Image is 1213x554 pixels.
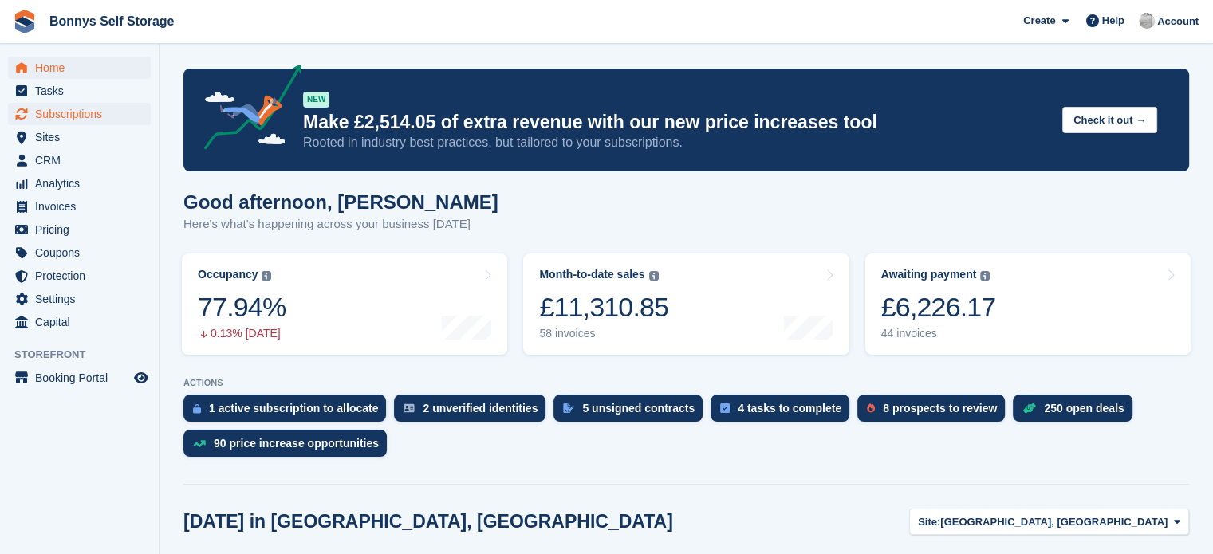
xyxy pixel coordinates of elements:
img: active_subscription_to_allocate_icon-d502201f5373d7db506a760aba3b589e785aa758c864c3986d89f69b8ff3... [193,403,201,414]
h2: [DATE] in [GEOGRAPHIC_DATA], [GEOGRAPHIC_DATA] [183,511,673,532]
span: Site: [918,514,940,530]
a: menu [8,195,151,218]
span: Tasks [35,80,131,102]
a: Month-to-date sales £11,310.85 58 invoices [523,253,849,355]
p: Here's what's happening across your business [DATE] [183,215,498,234]
a: 8 prospects to review [857,395,1013,430]
a: 250 open deals [1013,395,1140,430]
span: Storefront [14,347,159,363]
span: Invoices [35,195,131,218]
span: Pricing [35,218,131,241]
img: deal-1b604bf984904fb50ccaf53a9ad4b4a5d6e5aea283cecdc64d6e3604feb123c2.svg [1022,403,1036,414]
a: menu [8,265,151,287]
div: 58 invoices [539,327,668,340]
a: 4 tasks to complete [711,395,857,430]
img: James Bonny [1139,13,1155,29]
div: 77.94% [198,291,286,324]
a: 1 active subscription to allocate [183,395,394,430]
span: Sites [35,126,131,148]
span: Account [1157,14,1199,29]
div: 4 tasks to complete [738,402,841,415]
a: menu [8,149,151,171]
div: 44 invoices [881,327,996,340]
a: menu [8,172,151,194]
span: Analytics [35,172,131,194]
a: menu [8,311,151,333]
a: 5 unsigned contracts [553,395,711,430]
div: 5 unsigned contracts [582,402,695,415]
div: Awaiting payment [881,268,977,281]
img: contract_signature_icon-13c848040528278c33f63329250d36e43548de30e8caae1d1a13099fd9432cc5.svg [563,403,574,413]
div: £6,226.17 [881,291,996,324]
a: menu [8,103,151,125]
div: 250 open deals [1044,402,1124,415]
span: [GEOGRAPHIC_DATA], [GEOGRAPHIC_DATA] [940,514,1168,530]
span: Home [35,57,131,79]
a: 90 price increase opportunities [183,430,395,465]
a: 2 unverified identities [394,395,553,430]
img: prospect-51fa495bee0391a8d652442698ab0144808aea92771e9ea1ae160a38d050c398.svg [867,403,875,413]
a: Occupancy 77.94% 0.13% [DATE] [182,253,507,355]
div: 90 price increase opportunities [214,437,379,450]
span: Booking Portal [35,367,131,389]
img: verify_identity-adf6edd0f0f0b5bbfe63781bf79b02c33cf7c696d77639b501bdc392416b5a36.svg [404,403,415,413]
p: Make £2,514.05 of extra revenue with our new price increases tool [303,111,1050,134]
div: £11,310.85 [539,291,668,324]
span: Help [1102,13,1124,29]
span: Protection [35,265,131,287]
img: task-75834270c22a3079a89374b754ae025e5fb1db73e45f91037f5363f120a921f8.svg [720,403,730,413]
a: menu [8,367,151,389]
p: ACTIONS [183,378,1189,388]
a: menu [8,57,151,79]
span: Create [1023,13,1055,29]
span: Settings [35,288,131,310]
a: menu [8,80,151,102]
img: icon-info-grey-7440780725fd019a000dd9b08b2336e03edf1995a4989e88bcd33f0948082b44.svg [649,271,659,281]
a: Bonnys Self Storage [43,8,180,34]
span: CRM [35,149,131,171]
a: Awaiting payment £6,226.17 44 invoices [865,253,1191,355]
span: Coupons [35,242,131,264]
p: Rooted in industry best practices, but tailored to your subscriptions. [303,134,1050,151]
div: 1 active subscription to allocate [209,402,378,415]
img: icon-info-grey-7440780725fd019a000dd9b08b2336e03edf1995a4989e88bcd33f0948082b44.svg [262,271,271,281]
div: Occupancy [198,268,258,281]
h1: Good afternoon, [PERSON_NAME] [183,191,498,213]
div: 0.13% [DATE] [198,327,286,340]
span: Capital [35,311,131,333]
button: Check it out → [1062,107,1157,133]
img: price_increase_opportunities-93ffe204e8149a01c8c9dc8f82e8f89637d9d84a8eef4429ea346261dce0b2c0.svg [193,440,206,447]
a: menu [8,126,151,148]
div: 8 prospects to review [883,402,997,415]
span: Subscriptions [35,103,131,125]
img: price-adjustments-announcement-icon-8257ccfd72463d97f412b2fc003d46551f7dbcb40ab6d574587a9cd5c0d94... [191,65,302,155]
img: icon-info-grey-7440780725fd019a000dd9b08b2336e03edf1995a4989e88bcd33f0948082b44.svg [980,271,990,281]
div: 2 unverified identities [423,402,538,415]
button: Site: [GEOGRAPHIC_DATA], [GEOGRAPHIC_DATA] [909,509,1189,535]
a: Preview store [132,368,151,387]
img: stora-icon-8386f47178a22dfd0bd8f6a31ec36ba5ce8667c1dd55bd0f319d3a0aa187defe.svg [13,10,37,33]
a: menu [8,288,151,310]
a: menu [8,218,151,241]
div: Month-to-date sales [539,268,644,281]
div: NEW [303,92,329,108]
a: menu [8,242,151,264]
